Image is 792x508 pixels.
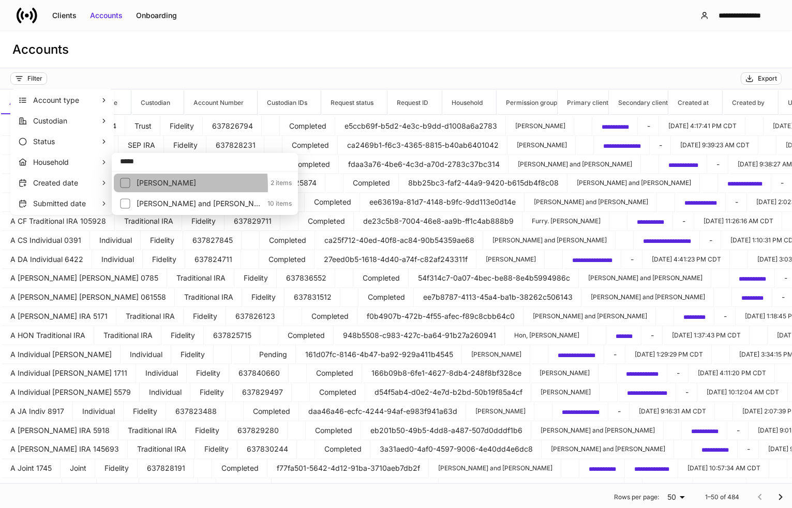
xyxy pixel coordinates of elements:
p: Submitted date [33,198,100,209]
p: 10 items [261,199,292,208]
p: Household [33,157,100,167]
p: McNurlin, Marcus [137,178,264,188]
p: Account type [33,95,100,105]
p: McNurlin Thomas and Linda [137,198,261,209]
p: 2 items [264,179,292,187]
p: Created date [33,178,100,188]
p: Custodian [33,116,100,126]
p: Status [33,136,100,147]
